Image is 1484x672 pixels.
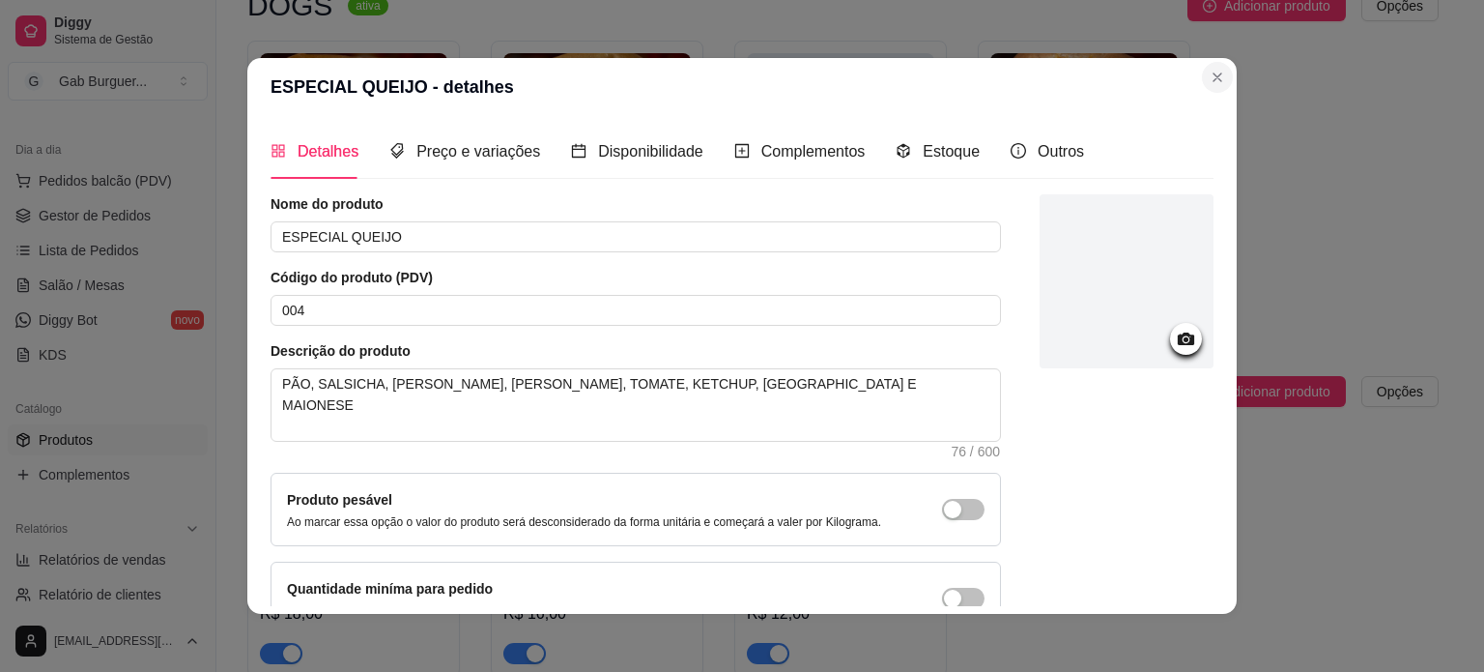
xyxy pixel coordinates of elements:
article: Descrição do produto [271,341,1001,361]
article: Código do produto (PDV) [271,268,1001,287]
span: info-circle [1011,143,1026,159]
input: Ex.: Hamburguer de costela [271,221,1001,252]
span: Preço e variações [416,143,540,160]
article: Nome do produto [271,194,1001,214]
span: Outros [1038,143,1084,160]
span: code-sandbox [896,143,911,159]
span: tags [389,143,405,159]
button: Close [1202,62,1233,93]
span: appstore [271,143,286,159]
span: Disponibilidade [598,143,703,160]
span: Complementos [761,143,866,160]
header: ESPECIAL QUEIJO - detalhes [247,58,1237,116]
span: Detalhes [298,143,358,160]
input: Ex.: 123 [271,295,1001,326]
label: Quantidade miníma para pedido [287,581,493,597]
p: Ao marcar essa opção o valor do produto será desconsiderado da forma unitária e começará a valer ... [287,514,881,530]
textarea: PÃO, SALSICHA, [PERSON_NAME], [PERSON_NAME], TOMATE, KETCHUP, [GEOGRAPHIC_DATA] E MAIONESE [271,369,1000,441]
label: Produto pesável [287,492,392,508]
p: Ao habilitar seus clientes terão que pedir uma quantidade miníma desse produto. [287,603,704,619]
span: plus-square [734,143,750,159]
span: Estoque [923,143,980,160]
span: calendar [571,143,586,159]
